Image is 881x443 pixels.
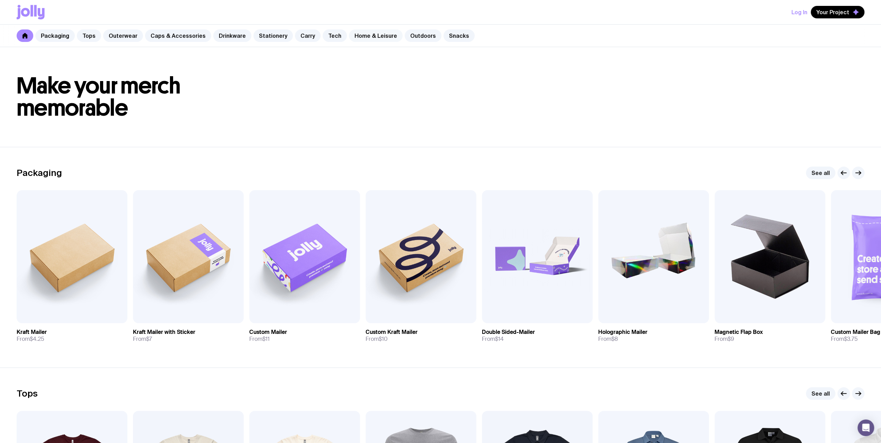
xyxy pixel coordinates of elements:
[133,336,152,343] span: From
[17,168,62,178] h2: Packaging
[17,72,180,122] span: Make your merch memorable
[145,29,211,42] a: Caps & Accessories
[844,335,858,343] span: $3.75
[405,29,441,42] a: Outdoors
[295,29,321,42] a: Carry
[323,29,347,42] a: Tech
[714,336,734,343] span: From
[811,6,864,18] button: Your Project
[495,335,504,343] span: $14
[728,335,734,343] span: $9
[35,29,75,42] a: Packaging
[598,323,709,348] a: Holographic MailerFrom$8
[249,329,287,336] h3: Custom Mailer
[366,336,388,343] span: From
[791,6,807,18] button: Log In
[253,29,293,42] a: Stationery
[249,323,360,348] a: Custom MailerFrom$11
[831,336,858,343] span: From
[714,323,825,348] a: Magnetic Flap BoxFrom$9
[133,323,244,348] a: Kraft Mailer with StickerFrom$7
[262,335,270,343] span: $11
[30,335,44,343] span: $4.25
[103,29,143,42] a: Outerwear
[379,335,388,343] span: $10
[714,329,763,336] h3: Magnetic Flap Box
[857,419,874,436] div: Open Intercom Messenger
[146,335,152,343] span: $7
[806,387,835,400] a: See all
[77,29,101,42] a: Tops
[482,329,535,336] h3: Double Sided-Mailer
[611,335,618,343] span: $8
[17,329,47,336] h3: Kraft Mailer
[349,29,403,42] a: Home & Leisure
[482,323,593,348] a: Double Sided-MailerFrom$14
[249,336,270,343] span: From
[816,9,849,16] span: Your Project
[366,323,476,348] a: Custom Kraft MailerFrom$10
[17,388,38,399] h2: Tops
[598,336,618,343] span: From
[482,336,504,343] span: From
[213,29,251,42] a: Drinkware
[806,167,835,179] a: See all
[17,336,44,343] span: From
[17,323,127,348] a: Kraft MailerFrom$4.25
[133,329,195,336] h3: Kraft Mailer with Sticker
[831,329,880,336] h3: Custom Mailer Bag
[598,329,647,336] h3: Holographic Mailer
[366,329,417,336] h3: Custom Kraft Mailer
[443,29,475,42] a: Snacks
